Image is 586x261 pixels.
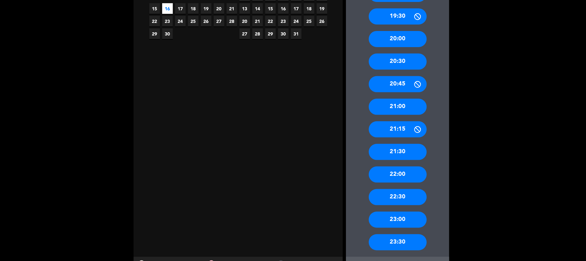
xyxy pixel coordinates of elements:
div: 20:30 [369,54,427,70]
span: 28 [227,16,237,26]
div: 21:15 [369,121,427,137]
span: 30 [162,28,173,39]
span: 31 [291,28,302,39]
span: 14 [252,3,263,14]
span: 21 [227,3,237,14]
div: 22:00 [369,166,427,183]
span: 19 [317,3,327,14]
span: 17 [291,3,302,14]
span: 19 [201,3,211,14]
span: 23 [162,16,173,26]
span: 29 [265,28,276,39]
span: 15 [149,3,160,14]
div: 22:30 [369,189,427,205]
span: 25 [304,16,314,26]
div: 19:30 [369,8,427,25]
div: 20:00 [369,31,427,47]
span: 30 [278,28,289,39]
span: 24 [175,16,186,26]
span: 25 [188,16,199,26]
span: 27 [239,28,250,39]
span: 26 [317,16,327,26]
span: 22 [265,16,276,26]
span: 27 [214,16,224,26]
div: 23:00 [369,212,427,228]
span: 23 [278,16,289,26]
span: 24 [291,16,302,26]
span: 21 [252,16,263,26]
div: 21:30 [369,144,427,160]
span: 15 [265,3,276,14]
span: 28 [252,28,263,39]
div: 21:00 [369,99,427,115]
span: 20 [214,3,224,14]
span: 29 [149,28,160,39]
span: 18 [304,3,314,14]
span: 16 [278,3,289,14]
span: 20 [239,16,250,26]
span: 17 [175,3,186,14]
span: 16 [162,3,173,14]
span: 26 [201,16,211,26]
span: 13 [239,3,250,14]
div: 23:30 [369,234,427,250]
span: 22 [149,16,160,26]
div: 20:45 [369,76,427,92]
span: 18 [188,3,199,14]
